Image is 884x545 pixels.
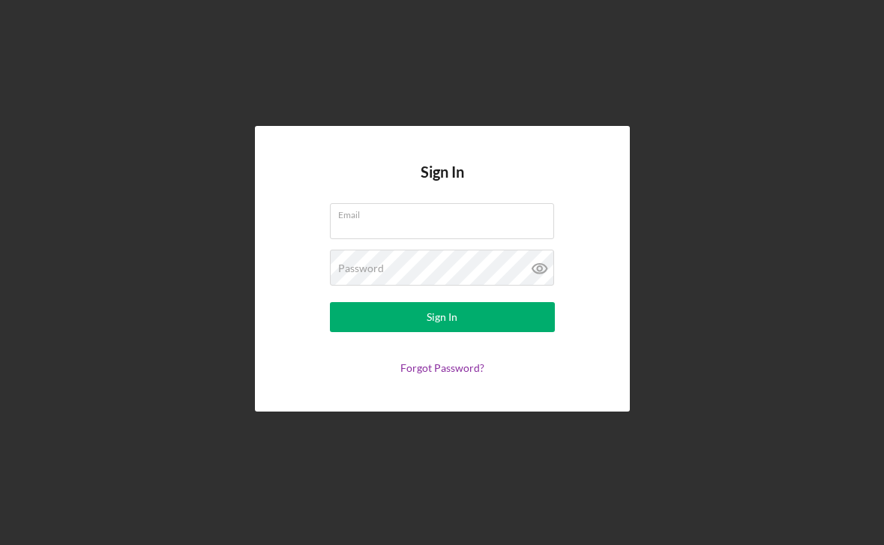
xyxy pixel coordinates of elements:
[427,302,457,332] div: Sign In
[338,204,554,220] label: Email
[421,163,464,203] h4: Sign In
[400,361,484,374] a: Forgot Password?
[338,262,384,274] label: Password
[330,302,555,332] button: Sign In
